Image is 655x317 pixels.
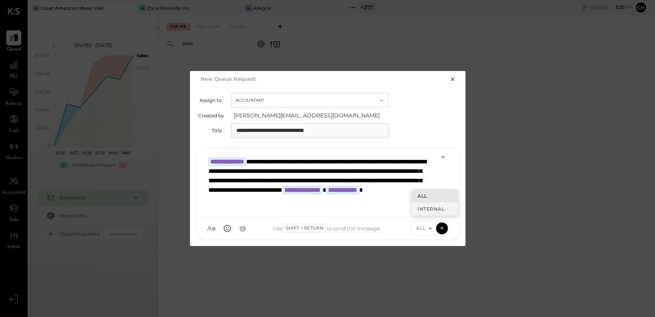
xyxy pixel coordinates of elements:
label: Assign to [198,97,222,103]
button: Aa [204,221,219,235]
div: INTERNAL [411,202,458,215]
h2: New Queue Request [200,76,256,82]
button: Accountant [231,93,389,108]
span: ALL [416,225,426,232]
button: @ [236,221,250,235]
span: Shift + Return [282,224,327,233]
span: @ [239,224,246,232]
span: [PERSON_NAME][EMAIL_ADDRESS][DOMAIN_NAME] [234,111,391,119]
span: a [212,224,216,232]
div: ALL [411,189,458,202]
label: Title [198,128,222,133]
label: Created by [198,113,224,119]
div: Use to send the message [250,224,403,233]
